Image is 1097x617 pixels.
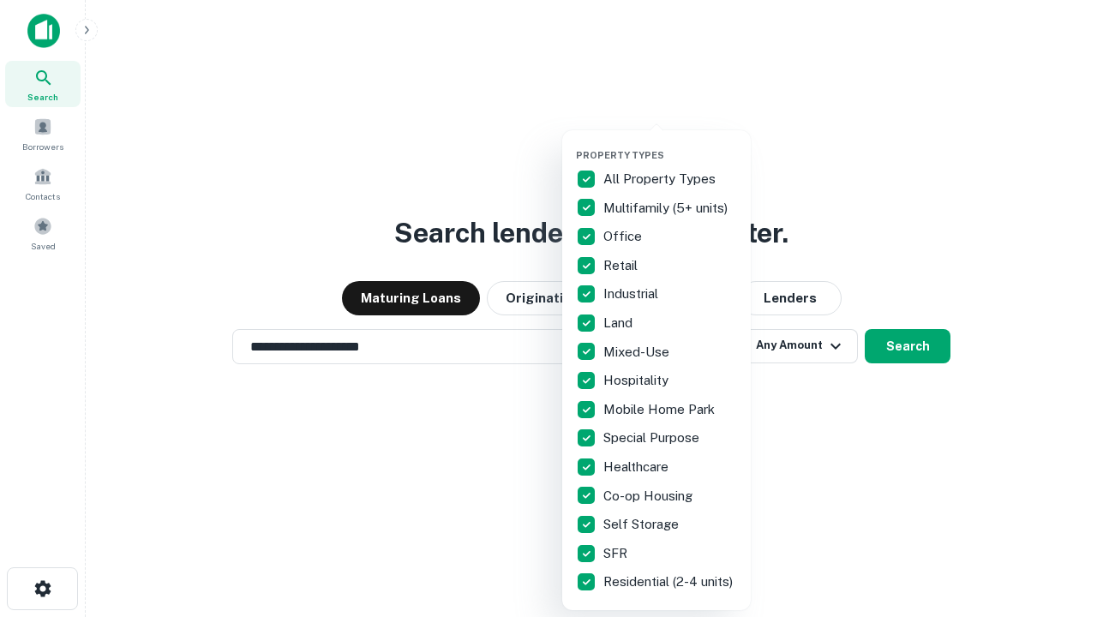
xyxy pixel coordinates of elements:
p: Industrial [603,284,662,304]
p: Land [603,313,636,333]
iframe: Chat Widget [1011,480,1097,562]
p: All Property Types [603,169,719,189]
p: Healthcare [603,457,672,477]
p: Self Storage [603,514,682,535]
p: Mixed-Use [603,342,673,362]
p: Residential (2-4 units) [603,572,736,592]
p: Hospitality [603,370,672,391]
p: SFR [603,543,631,564]
p: Special Purpose [603,428,703,448]
p: Office [603,226,645,247]
span: Property Types [576,150,664,160]
p: Mobile Home Park [603,399,718,420]
p: Co-op Housing [603,486,696,506]
p: Retail [603,255,641,276]
p: Multifamily (5+ units) [603,198,731,219]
